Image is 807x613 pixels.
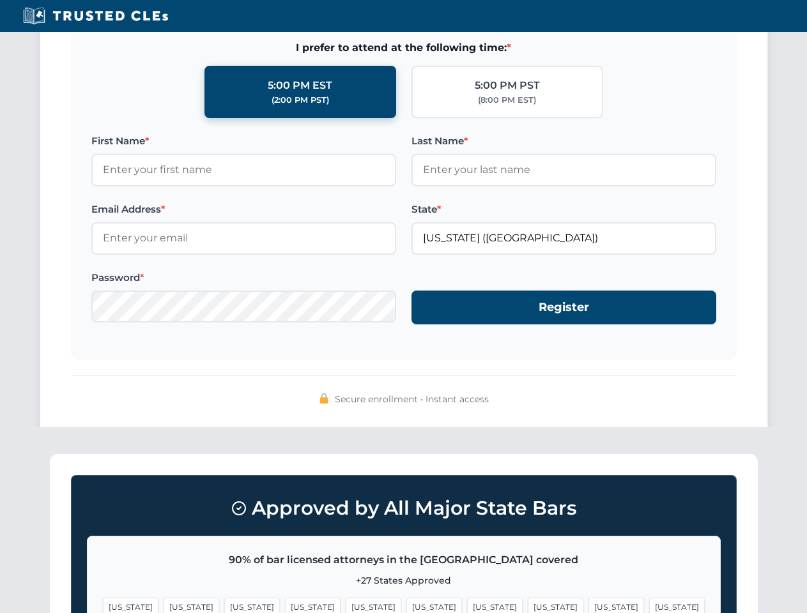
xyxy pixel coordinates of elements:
[19,6,172,26] img: Trusted CLEs
[91,40,716,56] span: I prefer to attend at the following time:
[478,94,536,107] div: (8:00 PM EST)
[272,94,329,107] div: (2:00 PM PST)
[268,77,332,94] div: 5:00 PM EST
[87,491,721,526] h3: Approved by All Major State Bars
[319,393,329,404] img: 🔒
[91,154,396,186] input: Enter your first name
[411,202,716,217] label: State
[335,392,489,406] span: Secure enrollment • Instant access
[411,133,716,149] label: Last Name
[411,291,716,324] button: Register
[411,154,716,186] input: Enter your last name
[91,222,396,254] input: Enter your email
[91,133,396,149] label: First Name
[103,552,705,568] p: 90% of bar licensed attorneys in the [GEOGRAPHIC_DATA] covered
[91,202,396,217] label: Email Address
[103,573,705,587] p: +27 States Approved
[475,77,540,94] div: 5:00 PM PST
[411,222,716,254] input: Florida (FL)
[91,270,396,285] label: Password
